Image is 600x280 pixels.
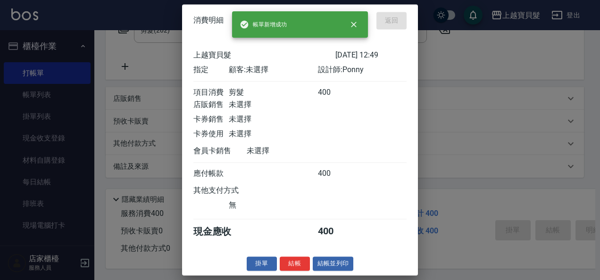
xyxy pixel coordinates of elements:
div: 未選擇 [247,146,335,156]
div: 應付帳款 [193,169,229,179]
div: 項目消費 [193,88,229,98]
div: 400 [318,88,353,98]
div: 店販銷售 [193,100,229,110]
div: 卡券使用 [193,129,229,139]
div: 指定 [193,65,229,75]
div: 無 [229,200,317,210]
div: 卡券銷售 [193,115,229,124]
button: close [343,14,364,35]
span: 消費明細 [193,16,224,25]
div: 會員卡銷售 [193,146,247,156]
button: 結帳並列印 [313,256,354,271]
div: 400 [318,169,353,179]
button: 結帳 [280,256,310,271]
div: 剪髮 [229,88,317,98]
div: 設計師: Ponny [318,65,407,75]
div: 400 [318,225,353,238]
div: 上越寶貝髮 [193,50,335,60]
div: 其他支付方式 [193,186,265,196]
span: 帳單新增成功 [240,20,287,29]
div: 未選擇 [229,100,317,110]
button: 掛單 [247,256,277,271]
div: 未選擇 [229,115,317,124]
div: 未選擇 [229,129,317,139]
div: [DATE] 12:49 [335,50,407,60]
div: 現金應收 [193,225,247,238]
div: 顧客: 未選擇 [229,65,317,75]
